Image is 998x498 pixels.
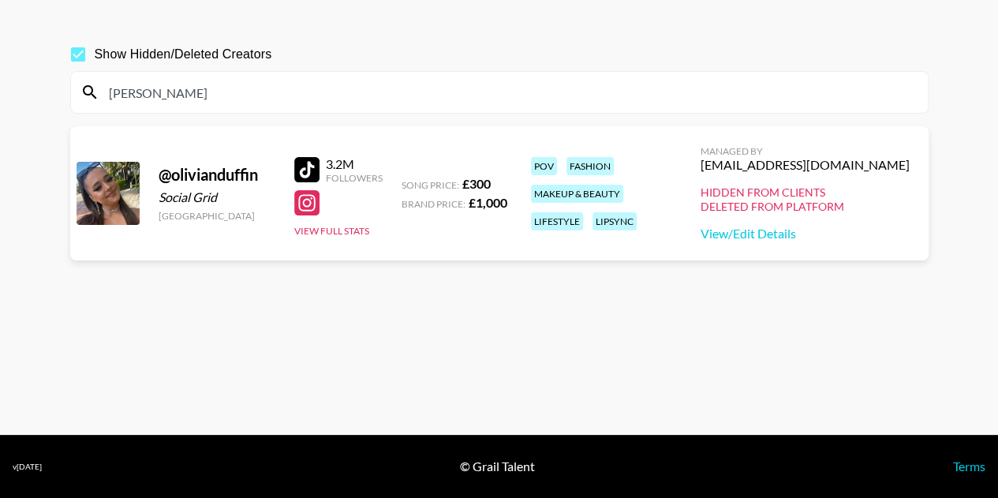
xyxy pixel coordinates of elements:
[95,45,272,64] span: Show Hidden/Deleted Creators
[566,157,614,175] div: fashion
[531,185,623,203] div: makeup & beauty
[326,172,383,184] div: Followers
[462,176,491,191] strong: £ 300
[469,195,507,210] strong: £ 1,000
[953,459,985,474] a: Terms
[294,225,369,237] button: View Full Stats
[701,185,910,200] div: Hidden from Clients
[99,80,918,105] input: Search by User Name
[531,157,557,175] div: pov
[159,189,275,205] div: Social Grid
[402,198,465,210] span: Brand Price:
[701,145,910,157] div: Managed By
[326,156,383,172] div: 3.2M
[531,212,583,230] div: lifestyle
[159,210,275,222] div: [GEOGRAPHIC_DATA]
[701,200,910,214] div: Deleted from Platform
[13,462,42,472] div: v [DATE]
[701,157,910,173] div: [EMAIL_ADDRESS][DOMAIN_NAME]
[592,212,637,230] div: lipsync
[159,165,275,185] div: @ olivianduffin
[402,179,459,191] span: Song Price:
[460,459,535,474] div: © Grail Talent
[701,226,910,242] a: View/Edit Details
